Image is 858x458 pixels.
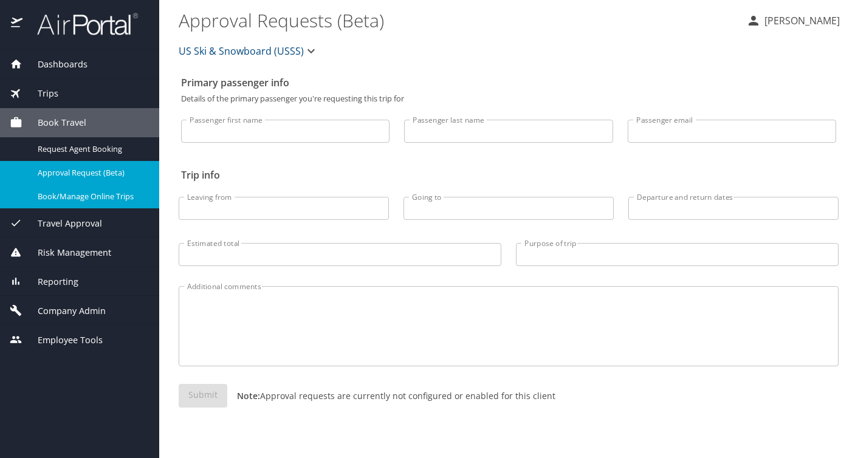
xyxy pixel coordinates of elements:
img: airportal-logo.png [24,12,138,36]
span: Travel Approval [22,217,102,230]
span: Request Agent Booking [38,143,145,155]
span: Dashboards [22,58,88,71]
span: Approval Request (Beta) [38,167,145,179]
button: [PERSON_NAME] [741,10,845,32]
span: Book Travel [22,116,86,129]
span: Employee Tools [22,333,103,347]
p: Approval requests are currently not configured or enabled for this client [227,389,555,402]
span: Reporting [22,275,78,289]
span: Book/Manage Online Trips [38,191,145,202]
span: Risk Management [22,246,111,259]
span: Trips [22,87,58,100]
p: [PERSON_NAME] [761,13,840,28]
h1: Approval Requests (Beta) [179,1,736,39]
span: US Ski & Snowboard (USSS) [179,43,304,60]
p: Details of the primary passenger you're requesting this trip for [181,95,836,103]
h2: Primary passenger info [181,73,836,92]
button: US Ski & Snowboard (USSS) [174,39,323,63]
h2: Trip info [181,165,836,185]
img: icon-airportal.png [11,12,24,36]
strong: Note: [237,390,260,402]
span: Company Admin [22,304,106,318]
